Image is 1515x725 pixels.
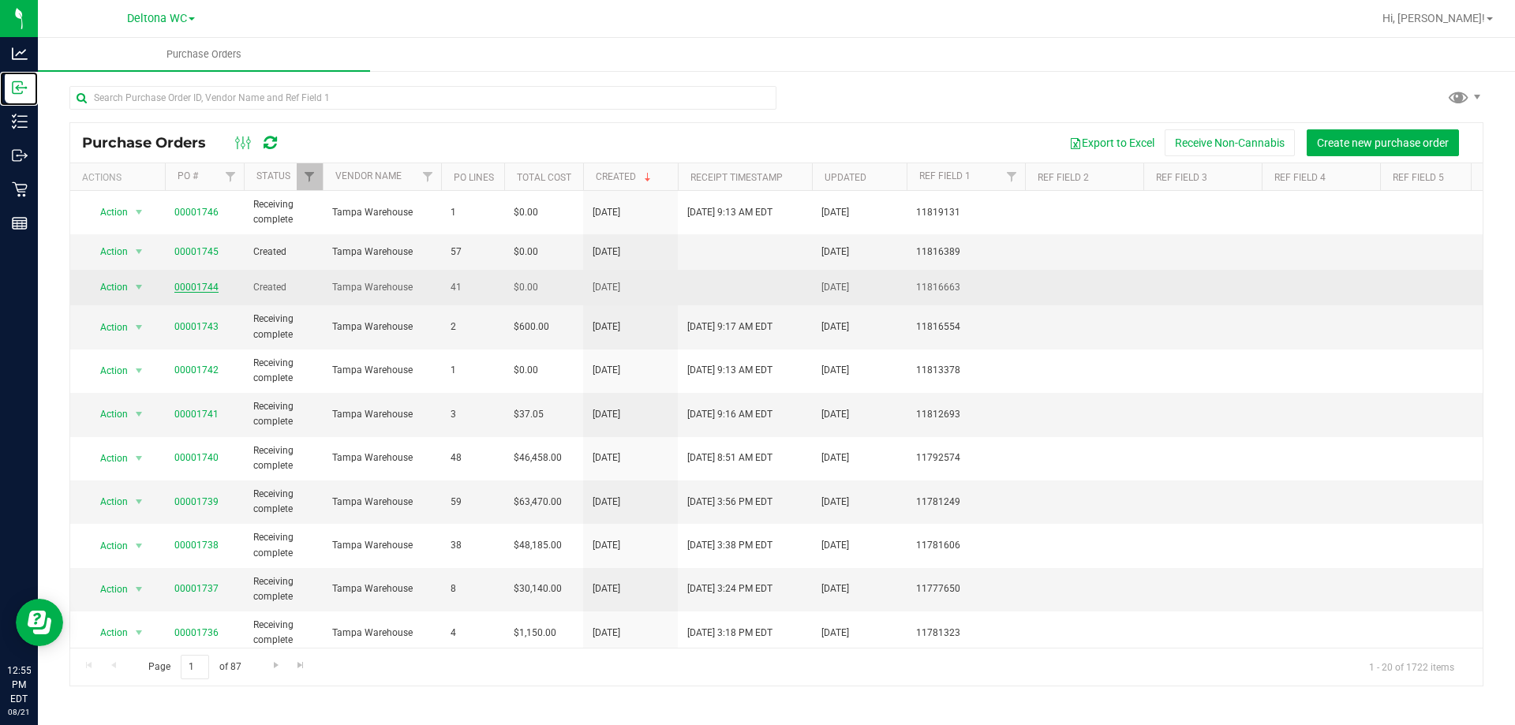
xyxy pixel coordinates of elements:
span: Action [86,360,129,382]
a: 00001739 [174,496,219,507]
span: 11777650 [916,581,1016,596]
span: select [129,447,149,469]
span: select [129,491,149,513]
inline-svg: Analytics [12,46,28,62]
a: Updated [825,172,866,183]
span: $0.00 [514,280,538,295]
span: $0.00 [514,205,538,220]
span: Action [86,491,129,513]
span: [DATE] [593,407,620,422]
a: Go to the next page [264,655,287,676]
span: Receiving complete [253,197,313,227]
span: $30,140.00 [514,581,562,596]
a: 00001744 [174,282,219,293]
div: Actions [82,172,159,183]
span: 48 [451,450,495,465]
span: 4 [451,626,495,641]
span: [DATE] [821,581,849,596]
span: 11813378 [916,363,1016,378]
span: $600.00 [514,320,549,334]
span: [DATE] [821,407,849,422]
span: [DATE] [821,280,849,295]
span: Action [86,622,129,644]
span: $1,150.00 [514,626,556,641]
span: Created [253,245,313,260]
span: [DATE] 3:24 PM EDT [687,581,772,596]
span: Action [86,201,129,223]
span: Receiving complete [253,399,313,429]
span: [DATE] [821,245,849,260]
a: 00001737 [174,583,219,594]
input: Search Purchase Order ID, Vendor Name and Ref Field 1 [69,86,776,110]
span: [DATE] [593,280,620,295]
a: 00001738 [174,540,219,551]
span: Receiving complete [253,530,313,560]
span: Tampa Warehouse [332,450,432,465]
span: Action [86,535,129,557]
a: 00001741 [174,409,219,420]
span: [DATE] 9:13 AM EDT [687,205,772,220]
a: Filter [999,163,1025,190]
span: 11816389 [916,245,1016,260]
span: [DATE] [593,450,620,465]
span: 11781323 [916,626,1016,641]
button: Receive Non-Cannabis [1165,129,1295,156]
a: 00001745 [174,246,219,257]
span: [DATE] [593,538,620,553]
span: Receiving complete [253,618,313,648]
span: Page of 87 [135,655,254,679]
button: Create new purchase order [1307,129,1459,156]
span: $63,470.00 [514,495,562,510]
span: 11812693 [916,407,1016,422]
span: [DATE] 3:38 PM EDT [687,538,772,553]
a: Filter [218,163,244,190]
a: Ref Field 4 [1274,172,1326,183]
span: select [129,578,149,600]
span: [DATE] [821,450,849,465]
span: $46,458.00 [514,450,562,465]
inline-svg: Inbound [12,80,28,95]
a: Vendor Name [335,170,402,181]
span: Action [86,241,129,263]
button: Export to Excel [1059,129,1165,156]
inline-svg: Retail [12,181,28,197]
span: 11792574 [916,450,1016,465]
span: 38 [451,538,495,553]
span: 1 [451,205,495,220]
span: $0.00 [514,363,538,378]
span: Tampa Warehouse [332,245,432,260]
span: Action [86,316,129,338]
span: [DATE] 9:13 AM EDT [687,363,772,378]
span: Tampa Warehouse [332,280,432,295]
a: 00001743 [174,321,219,332]
span: [DATE] [821,320,849,334]
span: select [129,535,149,557]
span: [DATE] [593,320,620,334]
span: select [129,276,149,298]
a: Status [256,170,290,181]
span: Created [253,280,313,295]
span: Action [86,447,129,469]
span: [DATE] 9:16 AM EDT [687,407,772,422]
a: Ref Field 3 [1156,172,1207,183]
span: Tampa Warehouse [332,581,432,596]
span: [DATE] [821,538,849,553]
span: 8 [451,581,495,596]
span: Receiving complete [253,487,313,517]
span: Hi, [PERSON_NAME]! [1382,12,1485,24]
span: [DATE] [593,245,620,260]
span: select [129,360,149,382]
span: Purchase Orders [145,47,263,62]
a: Total Cost [517,172,571,183]
a: Created [596,171,654,182]
span: 41 [451,280,495,295]
span: [DATE] [593,205,620,220]
span: $37.05 [514,407,544,422]
input: 1 [181,655,209,679]
span: [DATE] [593,626,620,641]
span: 3 [451,407,495,422]
span: [DATE] 3:18 PM EDT [687,626,772,641]
span: Tampa Warehouse [332,626,432,641]
a: 00001746 [174,207,219,218]
span: select [129,201,149,223]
